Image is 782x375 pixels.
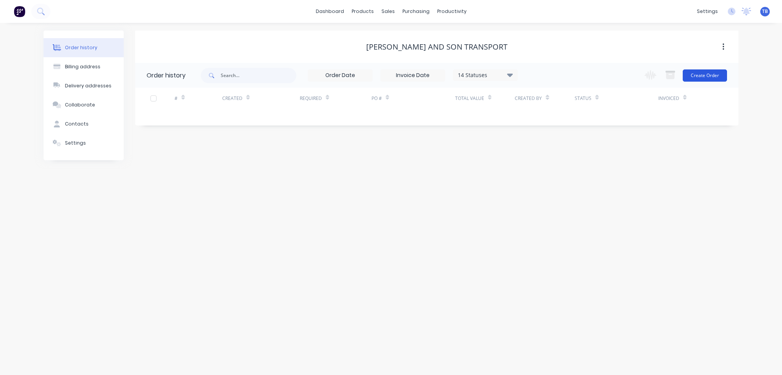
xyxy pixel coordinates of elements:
[455,95,484,102] div: Total Value
[658,95,679,102] div: Invoiced
[433,6,470,17] div: productivity
[65,121,89,127] div: Contacts
[44,38,124,57] button: Order history
[14,6,25,17] img: Factory
[348,6,378,17] div: products
[222,88,300,109] div: Created
[381,70,445,81] input: Invoice Date
[308,70,372,81] input: Order Date
[455,88,515,109] div: Total Value
[300,88,372,109] div: Required
[65,63,100,70] div: Billing address
[399,6,433,17] div: purchasing
[366,42,507,52] div: [PERSON_NAME] and Son Transport
[147,71,186,80] div: Order history
[575,95,591,102] div: Status
[174,95,178,102] div: #
[65,101,95,108] div: Collaborate
[44,57,124,76] button: Billing address
[44,134,124,153] button: Settings
[693,6,722,17] div: settings
[372,88,455,109] div: PO #
[174,88,222,109] div: #
[515,88,574,109] div: Created By
[65,44,97,51] div: Order history
[65,82,111,89] div: Delivery addresses
[44,76,124,95] button: Delivery addresses
[683,69,727,82] button: Create Order
[453,71,517,79] div: 14 Statuses
[44,95,124,114] button: Collaborate
[221,68,296,83] input: Search...
[300,95,322,102] div: Required
[65,140,86,146] div: Settings
[575,88,658,109] div: Status
[372,95,382,102] div: PO #
[378,6,399,17] div: sales
[44,114,124,134] button: Contacts
[222,95,242,102] div: Created
[515,95,542,102] div: Created By
[762,8,768,15] span: TB
[312,6,348,17] a: dashboard
[658,88,706,109] div: Invoiced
